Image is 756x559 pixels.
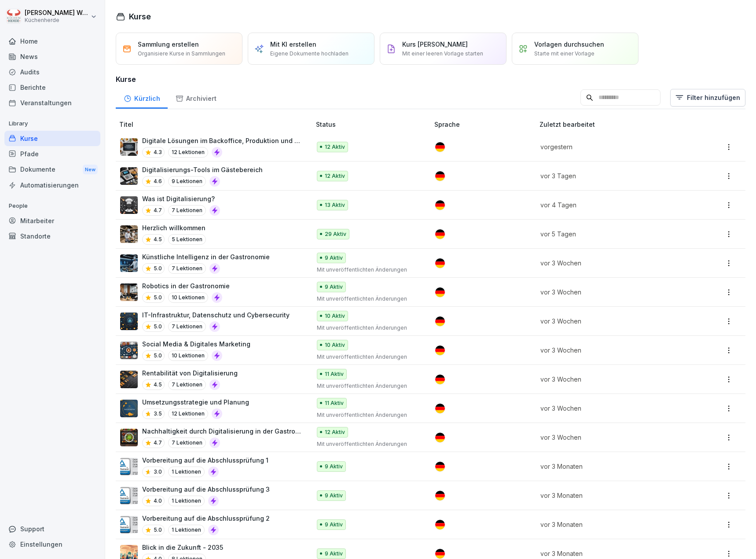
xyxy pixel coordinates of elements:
p: 12 Lektionen [168,408,208,419]
p: [PERSON_NAME] Wessel [25,9,89,17]
p: vor 3 Monaten [540,462,682,471]
img: idnluj06p1d8bvcm9586ib54.png [120,342,138,359]
a: Veranstaltungen [4,95,100,110]
p: 1 Lektionen [168,467,205,477]
p: 7 Lektionen [168,438,206,448]
img: de.svg [435,433,445,442]
p: vor 3 Monaten [540,520,682,529]
a: Berichte [4,80,100,95]
div: Automatisierungen [4,177,100,193]
p: 12 Aktiv [325,172,345,180]
p: 4.5 [154,381,162,389]
p: vor 3 Wochen [540,433,682,442]
a: Home [4,33,100,49]
p: 9 Aktiv [325,283,343,291]
p: 11 Aktiv [325,399,344,407]
p: Umsetzungsstrategie und Planung [142,397,249,407]
p: 9 Lektionen [168,176,206,187]
a: News [4,49,100,64]
p: vor 3 Monaten [540,549,682,558]
p: Herzlich willkommen [142,223,206,232]
p: vor 3 Wochen [540,316,682,326]
p: 1 Lektionen [168,525,205,535]
a: Einstellungen [4,537,100,552]
img: de.svg [435,404,445,413]
p: Künstliche Intelligenz in der Gastronomie [142,252,270,261]
img: s58p4tk7j65zrcqyl2up43sg.png [120,371,138,388]
p: Mit unveröffentlichten Änderungen [317,382,420,390]
p: 12 Aktiv [325,143,345,151]
p: Mit unveröffentlichten Änderungen [317,295,420,303]
p: 9 Aktiv [325,521,343,529]
p: 12 Lektionen [168,147,208,158]
a: Archiviert [168,86,224,109]
p: Eigene Dokumente hochladen [270,50,349,58]
p: IT-Infrastruktur, Datenschutz und Cybersecurity [142,310,290,320]
p: Mit KI erstellen [270,40,316,49]
img: y5x905sgboivdubjhbpi2xxs.png [120,196,138,214]
p: Sammlung erstellen [138,40,199,49]
p: vor 3 Wochen [540,404,682,413]
p: 5.0 [154,265,162,272]
p: 10 Lektionen [168,350,208,361]
img: t179n2i8kdp9plwsoozhuqvz.png [120,487,138,504]
img: de.svg [435,346,445,355]
img: de.svg [435,520,445,530]
h3: Kurse [116,74,745,85]
p: 10 Lektionen [168,292,208,303]
p: vor 5 Tagen [540,229,682,239]
img: beunn5n55mp59b8rkywsd0ne.png [120,283,138,301]
img: ivkgprbnrw7vv10q8ezsqqeo.png [120,254,138,272]
div: Pfade [4,146,100,162]
p: vor 3 Wochen [540,287,682,297]
p: Vorlagen durchsuchen [534,40,604,49]
div: Dokumente [4,162,100,178]
p: vor 3 Wochen [540,258,682,268]
p: People [4,199,100,213]
div: Kürzlich [116,86,168,109]
div: New [83,165,98,175]
p: vor 3 Monaten [540,491,682,500]
p: 7 Lektionen [168,205,206,216]
p: 9 Aktiv [325,254,343,262]
p: 11 Aktiv [325,370,344,378]
img: de.svg [435,142,445,152]
a: DokumenteNew [4,162,100,178]
p: vor 3 Tagen [540,171,682,180]
a: Standorte [4,228,100,244]
a: Audits [4,64,100,80]
p: Was ist Digitalisierung? [142,194,220,203]
img: de.svg [435,316,445,326]
p: Mit unveröffentlichten Änderungen [317,266,420,274]
p: 9 Aktiv [325,492,343,500]
a: Mitarbeiter [4,213,100,228]
img: de.svg [435,549,445,559]
p: Starte mit einer Vorlage [534,50,595,58]
p: 4.0 [154,497,162,505]
img: de.svg [435,491,445,500]
p: 7 Lektionen [168,263,206,274]
p: Titel [119,120,312,129]
p: Kurs [PERSON_NAME] [402,40,468,49]
p: 7 Lektionen [168,321,206,332]
p: 9 Aktiv [325,550,343,558]
p: Sprache [434,120,536,129]
img: de.svg [435,229,445,239]
p: 4.7 [154,439,162,447]
p: vor 3 Wochen [540,346,682,355]
p: Mit unveröffentlichten Änderungen [317,353,420,361]
p: Organisiere Kurse in Sammlungen [138,50,225,58]
img: de.svg [435,287,445,297]
p: Mit unveröffentlichten Änderungen [317,440,420,448]
p: Rentabilität von Digitalisierung [142,368,238,378]
p: Mit unveröffentlichten Änderungen [317,411,420,419]
p: Robotics in der Gastronomie [142,281,230,291]
div: Support [4,521,100,537]
a: Kurse [4,131,100,146]
p: Mit einer leeren Vorlage starten [402,50,483,58]
p: Blick in die Zukunft - 2035 [142,543,223,552]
